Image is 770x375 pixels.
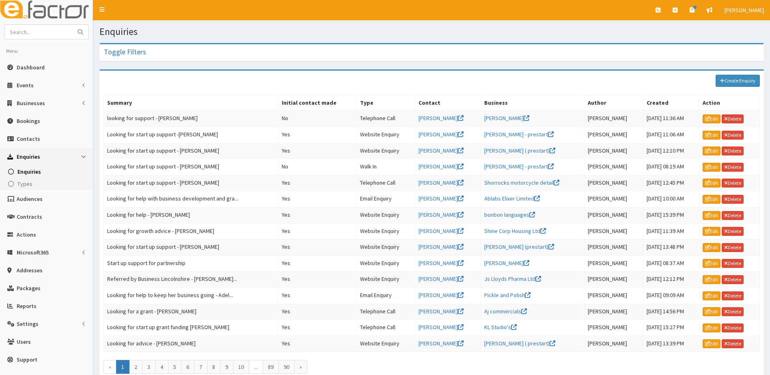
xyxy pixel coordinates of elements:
[104,336,278,352] td: Looking for advice - [PERSON_NAME]
[278,255,356,272] td: Yes
[104,255,278,272] td: Start up support for partnership
[278,272,356,288] td: Yes
[278,207,356,223] td: Yes
[17,320,39,328] span: Settings
[104,175,278,191] td: Looking for start up support - [PERSON_NAME]
[722,195,744,204] a: Delete
[356,272,415,288] td: Website Enquiry
[104,304,278,320] td: Looking for a grant - [PERSON_NAME]
[278,223,356,239] td: Yes
[484,227,546,235] a: Shine Corp Housing Ltd
[104,320,278,336] td: Looking for start up grant funding [PERSON_NAME]
[643,143,699,159] td: [DATE] 12:10 PM
[104,239,278,256] td: Looking for start up support - [PERSON_NAME]
[484,211,535,218] a: bonbon languages
[585,95,643,111] th: Author
[104,159,278,175] td: Looking for start up support - [PERSON_NAME]
[263,360,279,374] a: 89
[418,211,464,218] a: [PERSON_NAME]
[99,26,764,37] h1: Enquiries
[104,360,116,374] span: «
[17,267,43,274] span: Addresses
[703,227,720,236] a: Edit
[703,147,720,155] a: Edit
[722,227,744,236] a: Delete
[104,143,278,159] td: Looking for start up support - [PERSON_NAME]
[104,223,278,239] td: Looking for growth advice - [PERSON_NAME]
[585,159,643,175] td: [PERSON_NAME]
[356,207,415,223] td: Website Enquiry
[415,95,481,111] th: Contact
[643,239,699,256] td: [DATE] 13:48 PM
[4,25,73,39] input: Search...
[142,360,155,374] a: 3
[17,117,40,125] span: Bookings
[484,259,529,267] a: [PERSON_NAME]
[17,153,40,160] span: Enquiries
[418,243,464,250] a: [PERSON_NAME]
[278,287,356,304] td: Yes
[418,308,464,315] a: [PERSON_NAME]
[418,259,464,267] a: [PERSON_NAME]
[703,179,720,187] a: Edit
[356,159,415,175] td: Walk In
[643,95,699,111] th: Created
[484,195,540,202] a: Ablabs Elixer Limited
[2,178,93,190] a: Types
[484,147,555,154] a: [PERSON_NAME] ( prestart)
[249,360,263,374] span: ...
[356,110,415,127] td: Telephone Call
[356,320,415,336] td: Telephone Call
[585,304,643,320] td: [PERSON_NAME]
[418,340,464,347] a: [PERSON_NAME]
[104,110,278,127] td: looking for support - [PERSON_NAME]
[278,191,356,207] td: Yes
[585,255,643,272] td: [PERSON_NAME]
[643,336,699,352] td: [DATE] 13:39 PM
[585,320,643,336] td: [PERSON_NAME]
[356,304,415,320] td: Telephone Call
[418,323,464,331] a: [PERSON_NAME]
[104,47,146,56] a: Toggle Filters
[278,175,356,191] td: Yes
[722,114,744,123] a: Delete
[207,360,220,374] a: 8
[484,291,531,299] a: Pickle and Polish
[104,207,278,223] td: Looking for help - [PERSON_NAME]
[484,308,527,315] a: Aj commercials
[168,360,181,374] a: 5
[356,191,415,207] td: Email Enquiry
[716,75,760,87] a: Create Enquiry
[2,166,93,178] a: Enquiries
[703,259,720,268] a: Edit
[722,307,744,316] a: Delete
[17,249,49,256] span: Microsoft365
[643,175,699,191] td: [DATE] 12:45 PM
[194,360,207,374] a: 7
[155,360,168,374] a: 4
[17,168,41,175] span: Enquiries
[643,191,699,207] td: [DATE] 10:00 AM
[481,95,585,111] th: Business
[703,339,720,348] a: Edit
[484,340,555,347] a: [PERSON_NAME] ( prestart)
[722,339,744,348] a: Delete
[703,243,720,252] a: Edit
[484,179,559,186] a: Shorrocks motorcycle detail
[104,272,278,288] td: Referred by Business Lincolnshire - [PERSON_NAME]...
[703,211,720,220] a: Edit
[17,82,34,89] span: Events
[585,127,643,143] td: [PERSON_NAME]
[722,163,744,172] a: Delete
[418,147,464,154] a: [PERSON_NAME]
[703,131,720,140] a: Edit
[585,110,643,127] td: [PERSON_NAME]
[356,223,415,239] td: Website Enquiry
[643,287,699,304] td: [DATE] 09:09 AM
[703,114,720,123] a: Edit
[418,163,464,170] a: [PERSON_NAME]
[356,95,415,111] th: Type
[278,110,356,127] td: No
[703,275,720,284] a: Edit
[17,135,40,142] span: Contacts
